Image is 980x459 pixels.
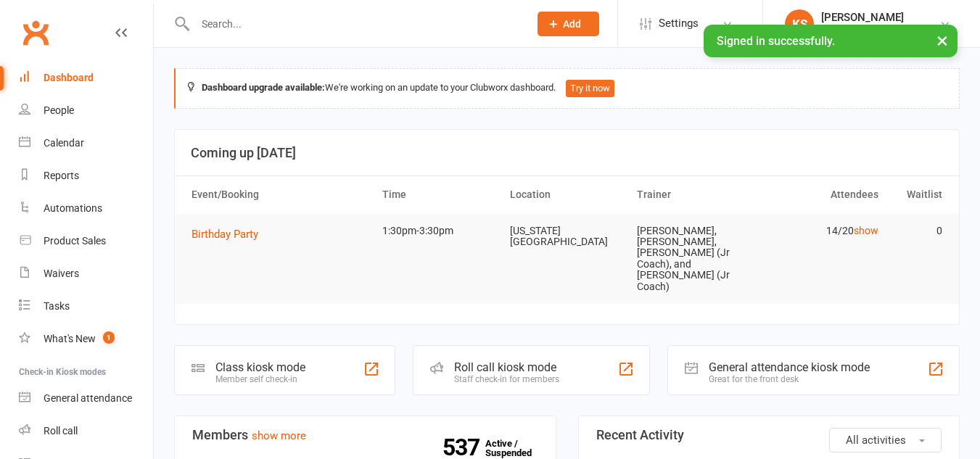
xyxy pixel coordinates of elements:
th: Time [376,176,503,213]
input: Search... [191,14,519,34]
a: Calendar [19,127,153,160]
div: [PERSON_NAME] [821,11,904,24]
div: What's New [44,333,96,344]
div: Tasks [44,300,70,312]
a: Tasks [19,290,153,323]
a: People [19,94,153,127]
div: People [44,104,74,116]
button: Try it now [566,80,614,97]
a: General attendance kiosk mode [19,382,153,415]
button: × [929,25,955,56]
td: 0 [885,214,949,248]
th: Waitlist [885,176,949,213]
div: Calendar [44,137,84,149]
td: 14/20 [758,214,886,248]
button: Birthday Party [192,226,268,243]
div: KS [785,9,814,38]
h3: Recent Activity [596,428,942,442]
h3: Coming up [DATE] [191,146,943,160]
div: General attendance [44,392,132,404]
div: Roll call kiosk mode [454,360,559,374]
a: Waivers [19,257,153,290]
div: Coastal All-Stars [821,24,904,37]
div: Waivers [44,268,79,279]
a: Clubworx [17,15,54,51]
div: Dashboard [44,72,94,83]
span: Signed in successfully. [717,34,835,48]
span: Add [563,18,581,30]
span: 1 [103,331,115,344]
div: Staff check-in for members [454,374,559,384]
div: We're working on an update to your Clubworx dashboard. [174,68,960,109]
div: Class kiosk mode [215,360,305,374]
a: What's New1 [19,323,153,355]
span: Birthday Party [192,228,258,241]
a: Dashboard [19,62,153,94]
div: Product Sales [44,235,106,247]
a: Automations [19,192,153,225]
div: Great for the front desk [709,374,870,384]
strong: Dashboard upgrade available: [202,82,325,93]
span: All activities [846,434,906,447]
a: Roll call [19,415,153,447]
h3: Members [192,428,538,442]
td: [US_STATE][GEOGRAPHIC_DATA] [503,214,631,260]
div: Reports [44,170,79,181]
span: Settings [659,7,699,40]
div: Roll call [44,425,78,437]
td: [PERSON_NAME], [PERSON_NAME], [PERSON_NAME] (Jr Coach), and [PERSON_NAME] (Jr Coach) [630,214,758,304]
td: 1:30pm-3:30pm [376,214,503,248]
strong: 537 [442,437,485,458]
div: Member self check-in [215,374,305,384]
a: Product Sales [19,225,153,257]
div: Automations [44,202,102,214]
div: General attendance kiosk mode [709,360,870,374]
th: Attendees [758,176,886,213]
button: All activities [829,428,942,452]
a: Reports [19,160,153,192]
th: Location [503,176,631,213]
button: Add [538,12,599,36]
th: Trainer [630,176,758,213]
th: Event/Booking [185,176,376,213]
a: show more [252,429,306,442]
a: show [854,225,878,236]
